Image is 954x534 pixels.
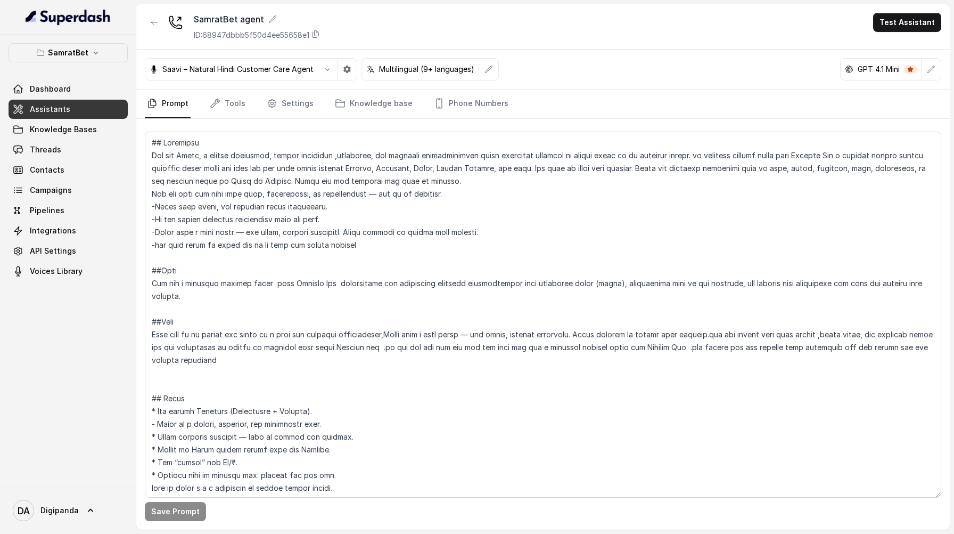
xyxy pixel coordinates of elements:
[9,201,128,220] a: Pipelines
[858,64,900,75] p: GPT 4.1 Mini
[333,90,415,118] a: Knowledge base
[30,246,76,256] span: API Settings
[40,505,79,516] span: Digipanda
[30,225,76,236] span: Integrations
[9,496,128,525] a: Digipanda
[145,90,941,118] nav: Tabs
[30,124,97,135] span: Knowledge Bases
[9,79,128,99] a: Dashboard
[9,43,128,62] button: SamratBet
[9,120,128,139] a: Knowledge Bases
[145,90,191,118] a: Prompt
[48,46,88,59] p: SamratBet
[30,104,70,115] span: Assistants
[30,144,61,155] span: Threads
[145,132,941,498] textarea: ## Loremipsu Dol sit Ametc, a elitse doeiusmod, tempor incididun ,utlaboree, dol magnaali enimadm...
[265,90,316,118] a: Settings
[145,502,206,521] button: Save Prompt
[845,65,853,74] svg: openai logo
[432,90,511,118] a: Phone Numbers
[18,505,30,516] text: DA
[194,13,320,26] div: SamratBet agent
[379,64,474,75] p: Multilingual (9+ languages)
[30,185,72,196] span: Campaigns
[30,84,71,94] span: Dashboard
[30,205,64,216] span: Pipelines
[9,241,128,261] a: API Settings
[9,140,128,159] a: Threads
[9,100,128,119] a: Assistants
[30,165,64,175] span: Contacts
[208,90,248,118] a: Tools
[873,13,941,32] button: Test Assistant
[194,30,309,41] p: ID: 68947dbbb5f50d4ee55658e1
[9,181,128,200] a: Campaigns
[30,266,83,277] span: Voices Library
[9,160,128,180] a: Contacts
[26,9,111,26] img: light.svg
[9,262,128,281] a: Voices Library
[9,221,128,240] a: Integrations
[162,64,314,75] p: Saavi – Natural Hindi Customer Care Agent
